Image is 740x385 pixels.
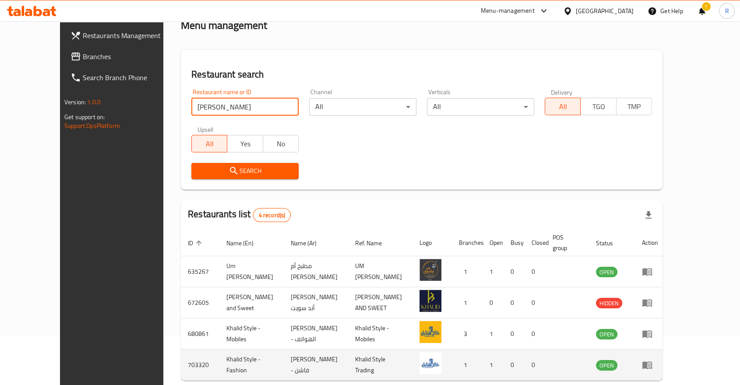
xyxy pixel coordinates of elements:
img: Khalid Style - Mobiles [419,321,441,343]
td: Khalid Style - Fashion [219,350,284,381]
button: No [263,135,299,152]
td: 1 [483,318,504,350]
div: [GEOGRAPHIC_DATA] [576,6,634,16]
span: POS group [553,232,578,253]
h2: Restaurants list [188,208,291,222]
div: All [427,98,534,116]
th: Open [483,230,504,256]
div: Menu [642,266,658,277]
td: Khalid Style - Mobiles [348,318,412,350]
td: [PERSON_NAME] - فاشن [284,350,348,381]
span: HIDDEN [596,298,622,308]
span: Name (Ar) [291,238,328,248]
td: 672605 [181,287,219,318]
span: TMP [620,100,648,113]
span: Ref. Name [355,238,393,248]
span: 4 record(s) [254,211,291,219]
label: Delivery [551,89,573,95]
span: OPEN [596,360,617,371]
td: 0 [525,318,546,350]
span: Search [198,166,292,177]
div: Export file [638,205,659,226]
button: All [191,135,227,152]
a: Branches [63,46,183,67]
div: All [309,98,416,116]
span: TGO [584,100,613,113]
img: Um Khalid Kitchen [419,259,441,281]
td: 1 [452,256,483,287]
td: 0 [525,256,546,287]
td: مطبخ أم [PERSON_NAME] [284,256,348,287]
td: UM [PERSON_NAME] [348,256,412,287]
td: 703320 [181,350,219,381]
td: [PERSON_NAME] أند سويت [284,287,348,318]
h2: Menu management [181,18,267,32]
button: TGO [580,98,616,115]
td: 0 [504,256,525,287]
td: 0 [483,287,504,318]
td: 0 [504,318,525,350]
th: Logo [412,230,452,256]
td: 0 [525,287,546,318]
button: Yes [227,135,263,152]
td: Khalid Style - Mobiles [219,318,284,350]
span: R [725,6,729,16]
td: [PERSON_NAME] - الهواتف [284,318,348,350]
button: TMP [616,98,652,115]
span: OPEN [596,329,617,339]
a: Support.OpsPlatform [64,120,120,131]
span: Get support on: [64,111,105,123]
span: No [267,138,295,150]
span: All [549,100,577,113]
h2: Restaurant search [191,68,652,81]
th: Action [635,230,665,256]
td: 0 [525,350,546,381]
td: Khalid Style Trading [348,350,412,381]
td: 1 [483,350,504,381]
td: 680861 [181,318,219,350]
table: enhanced table [181,230,665,381]
span: Version: [64,96,86,108]
td: 635267 [181,256,219,287]
a: Search Branch Phone [63,67,183,88]
input: Search for restaurant name or ID.. [191,98,299,116]
th: Closed [525,230,546,256]
span: 1.0.0 [87,96,101,108]
td: 1 [452,350,483,381]
td: 3 [452,318,483,350]
a: Restaurants Management [63,25,183,46]
div: Menu [642,328,658,339]
div: Menu [642,297,658,308]
td: 0 [504,287,525,318]
span: Search Branch Phone [83,72,176,83]
button: All [545,98,581,115]
span: Status [596,238,624,248]
td: Um [PERSON_NAME] [219,256,284,287]
span: All [195,138,224,150]
span: OPEN [596,267,617,277]
button: Search [191,163,299,179]
td: 1 [452,287,483,318]
img: Khalid Dounts and Sweet [419,290,441,312]
td: [PERSON_NAME] and Sweet [219,287,284,318]
div: Menu-management [481,6,535,16]
span: ID [188,238,204,248]
span: Name (En) [226,238,265,248]
td: 0 [504,350,525,381]
th: Branches [452,230,483,256]
th: Busy [504,230,525,256]
span: Yes [231,138,259,150]
div: Total records count [253,208,291,222]
td: [PERSON_NAME] AND SWEET [348,287,412,318]
span: Branches [83,51,176,62]
span: Restaurants Management [83,30,176,41]
label: Upsell [197,126,214,132]
td: 1 [483,256,504,287]
img: Khalid Style - Fashion [419,352,441,374]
